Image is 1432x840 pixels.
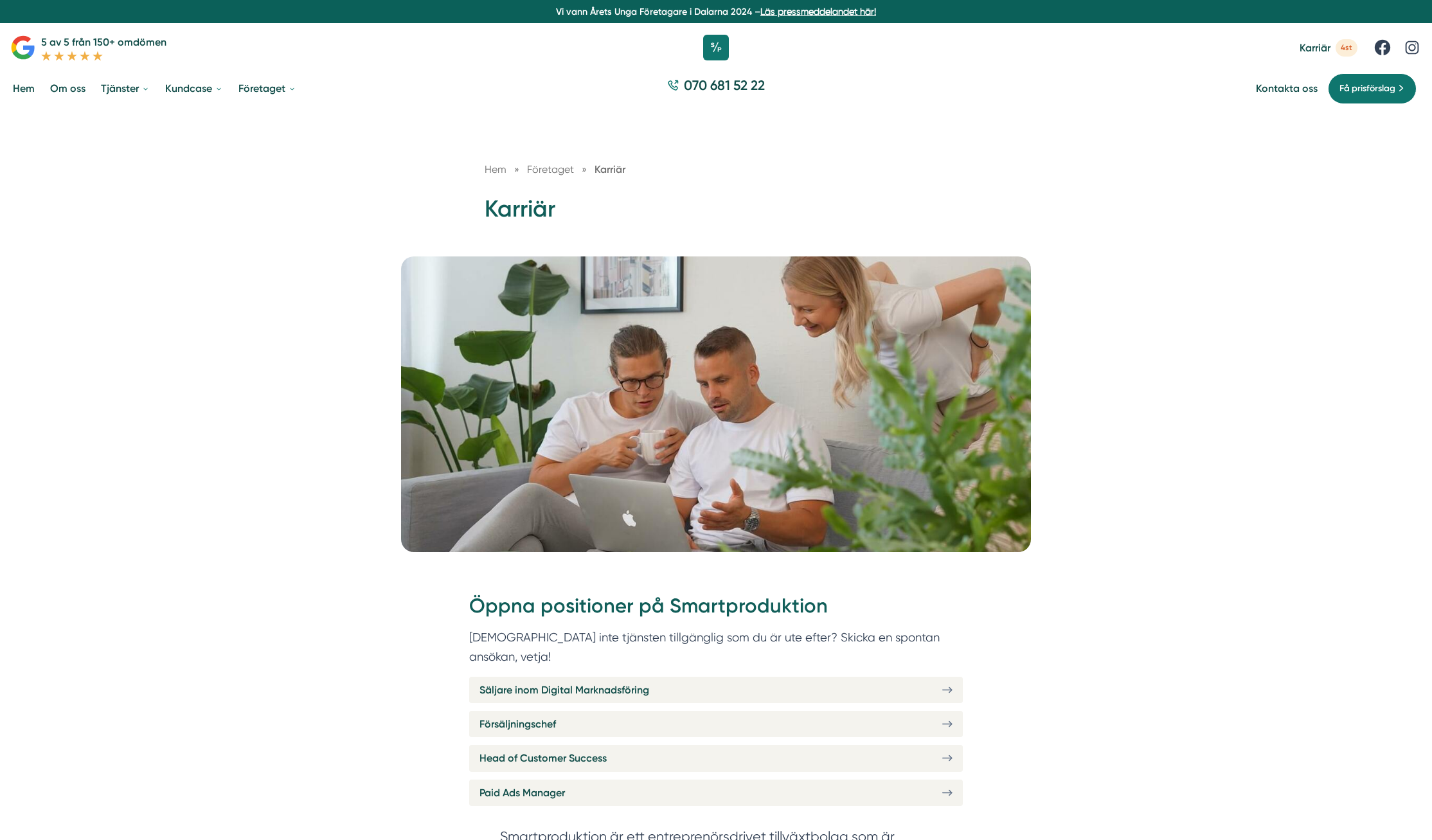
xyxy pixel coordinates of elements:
a: Försäljningschef [469,711,963,737]
h1: Karriär [485,193,947,235]
a: Läs pressmeddelandet här! [760,6,876,17]
img: Karriär [401,256,1031,552]
a: Säljare inom Digital Marknadsföring [469,677,963,703]
span: » [514,161,519,177]
a: Hem [485,163,506,175]
a: Karriär 4st [1300,39,1357,57]
a: Hem [10,72,37,105]
a: Företaget [527,163,577,175]
p: [DEMOGRAPHIC_DATA] inte tjänsten tillgänglig som du är ute efter? Skicka en spontan ansökan, vetja! [469,628,963,666]
a: Få prisförslag [1328,73,1417,104]
span: Få prisförslag [1339,82,1395,96]
p: 5 av 5 från 150+ omdömen [41,34,166,50]
a: Om oss [48,72,88,105]
a: Tjänster [98,72,152,105]
nav: Breadcrumb [485,161,947,177]
span: » [582,161,587,177]
span: Företaget [527,163,574,175]
p: Vi vann Årets Unga Företagare i Dalarna 2024 – [5,5,1427,18]
a: Företaget [236,72,299,105]
span: Karriär [1300,42,1330,54]
a: Karriär [595,163,625,175]
span: Head of Customer Success [479,750,607,766]
a: Paid Ads Manager [469,780,963,806]
a: Kundcase [163,72,226,105]
span: Paid Ads Manager [479,785,565,801]
span: 070 681 52 22 [684,76,765,94]
span: 4st [1336,39,1357,57]
h2: Öppna positioner på Smartproduktion [469,592,963,628]
span: Säljare inom Digital Marknadsföring [479,682,649,698]
a: 070 681 52 22 [662,76,770,101]
span: Försäljningschef [479,716,556,732]
a: Kontakta oss [1256,82,1318,94]
a: Head of Customer Success [469,745,963,771]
